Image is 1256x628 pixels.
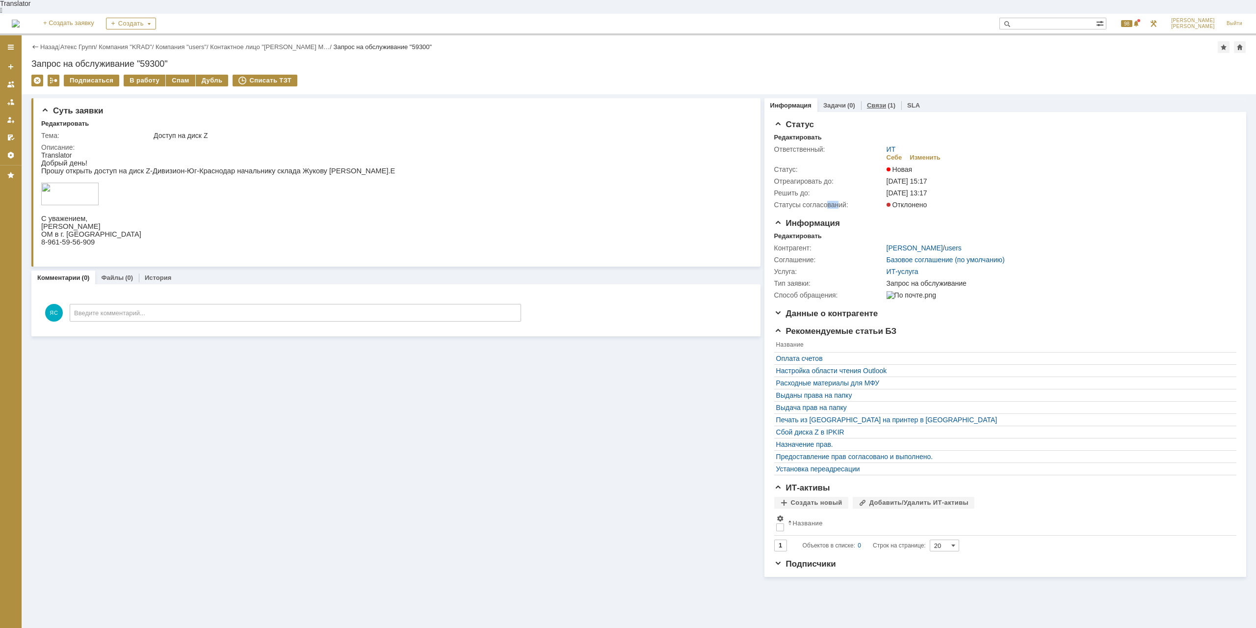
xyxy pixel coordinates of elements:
[887,154,902,162] div: Себе
[774,145,885,153] div: Ответственный:
[1148,18,1159,29] a: Перейти в интерфейс администратора
[1218,41,1230,53] div: Добавить в избранное
[154,132,743,139] div: Доступ на диск Z
[774,483,830,492] span: ИТ-активы
[887,165,913,173] span: Новая
[776,416,1230,424] a: Печать из [GEOGRAPHIC_DATA] на принтер в [GEOGRAPHIC_DATA]
[125,274,133,281] div: (0)
[210,43,330,51] a: Контактное лицо "[PERSON_NAME] М…
[776,379,1230,387] div: Расходные материалы для МФУ
[887,145,896,153] a: ИТ
[776,453,1230,461] a: Предоставление прав согласовано и выполнено.
[60,43,95,51] a: Атекс Групп
[210,43,333,51] div: /
[774,309,878,318] span: Данные о контрагенте
[1234,41,1246,53] div: Сделать домашней страницей
[1165,14,1221,33] a: [PERSON_NAME][PERSON_NAME]
[774,201,885,209] div: Статусы согласований:
[45,304,63,322] span: ЯС
[31,59,1246,69] div: Запрос на обслуживание "59300"
[40,43,58,51] a: Назад
[776,391,1230,399] a: Выданы права на папку
[887,201,927,209] span: Отклонено
[945,244,962,252] a: users
[37,274,80,281] a: Комментарии
[156,43,207,51] a: Компания "users"
[776,515,784,522] span: Настройки
[774,120,814,129] span: Статус
[106,18,156,29] div: Создать
[3,147,19,163] a: Настройки
[793,519,823,527] div: Название
[774,244,885,252] div: Контрагент:
[774,189,885,197] div: Решить до:
[776,440,1230,448] a: Назначение прав.
[776,404,1230,411] a: Выдача прав на папку
[1112,14,1142,33] div: Открыть панель уведомлений
[12,20,20,27] a: Перейти на домашнюю страницу
[887,177,927,185] span: [DATE] 15:17
[1121,20,1132,27] span: 98
[774,218,840,228] span: Информация
[786,513,1231,536] th: Название
[776,428,1230,436] a: Сбой диска Z в IPKIR
[776,355,1230,362] a: Оплата счетов
[3,130,19,145] a: Мои согласования
[31,75,43,86] div: Удалить
[82,274,90,281] div: (0)
[1096,18,1106,27] span: Расширенный поиск
[887,279,1230,287] div: Запрос на обслуживание
[774,232,822,240] div: Редактировать
[847,102,855,109] div: (0)
[3,94,19,110] a: Заявки в моей ответственности
[907,102,920,109] a: SLA
[887,291,936,299] img: По почте.png
[887,244,962,252] div: /
[887,256,1005,264] a: Базовое соглашение (по умолчанию)
[41,143,745,151] div: Описание:
[774,268,885,275] div: Услуга:
[1171,18,1215,24] span: [PERSON_NAME]
[774,134,822,141] div: Редактировать
[888,102,895,109] div: (1)
[887,189,927,197] span: [DATE] 13:17
[774,339,1231,353] th: Название
[1221,14,1248,33] a: Выйти
[48,75,59,86] div: Работа с массовостью
[774,559,836,569] span: Подписчики
[887,244,943,252] a: [PERSON_NAME]
[3,59,19,75] a: Создать заявку
[60,43,99,51] div: /
[156,43,210,51] div: /
[776,367,1230,375] a: Настройка области чтения Outlook
[99,43,152,51] a: Компания "KRAD"
[37,14,100,33] a: + Создать заявку
[41,120,89,128] div: Редактировать
[910,154,941,162] div: Изменить
[776,465,1230,473] a: Установка переадресации
[803,540,926,551] i: Строк на странице:
[774,165,885,173] div: Статус:
[823,102,846,109] a: Задачи
[774,177,885,185] div: Отреагировать до:
[41,132,152,139] div: Тема:
[3,77,19,92] a: Заявки на командах
[41,106,103,115] span: Суть заявки
[770,102,811,109] a: Информация
[1171,24,1215,29] span: [PERSON_NAME]
[145,274,171,281] a: История
[803,542,855,549] span: Объектов в списке:
[12,20,20,27] img: logo
[867,102,886,109] a: Связи
[774,291,885,299] div: Способ обращения:
[101,274,124,281] a: Файлы
[858,540,861,551] div: 0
